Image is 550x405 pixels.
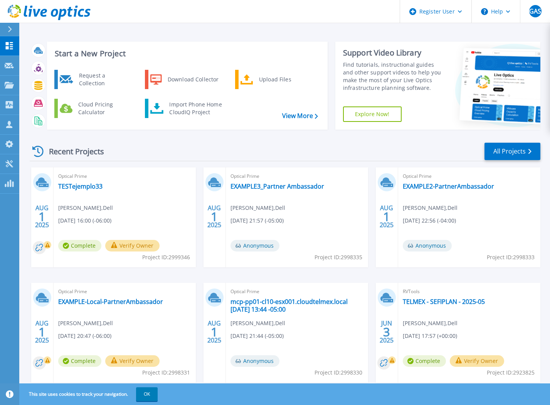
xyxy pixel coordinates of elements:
[230,182,324,190] a: EXAMPLE3_Partner Ambassador
[403,332,457,340] span: [DATE] 17:57 (+00:00)
[230,355,279,367] span: Anonymous
[403,204,457,212] span: [PERSON_NAME] , Dell
[39,329,45,335] span: 1
[105,355,160,367] button: Verify Owner
[58,182,103,190] a: TESTejemplo33
[230,298,363,313] a: mcp-pp01-cl10-esx001.cloudtelmex.local [DATE] 13:44 -05:00
[230,216,284,225] span: [DATE] 21:57 (-05:00)
[529,8,541,14] span: GAS
[487,253,535,262] span: Project ID: 2998333
[230,319,285,327] span: [PERSON_NAME] , Dell
[54,70,133,89] a: Request a Collection
[282,112,318,120] a: View More
[75,72,131,87] div: Request a Collection
[58,298,163,305] a: EXAMPLE-Local-PartnerAmbassador
[230,240,279,251] span: Anonymous
[35,202,49,231] div: AUG 2025
[403,355,446,367] span: Complete
[343,61,446,92] div: Find tutorials, instructional guides and other support videos to help you make the most of your L...
[403,319,457,327] span: [PERSON_NAME] , Dell
[379,202,394,231] div: AUG 2025
[403,240,452,251] span: Anonymous
[164,72,222,87] div: Download Collector
[211,329,218,335] span: 1
[207,202,222,231] div: AUG 2025
[145,70,224,89] a: Download Collector
[315,253,362,262] span: Project ID: 2998335
[54,99,133,118] a: Cloud Pricing Calculator
[230,287,363,296] span: Optical Prime
[58,216,111,225] span: [DATE] 16:00 (-06:00)
[58,240,101,251] span: Complete
[58,204,113,212] span: [PERSON_NAME] , Dell
[35,318,49,346] div: AUG 2025
[484,143,540,160] a: All Projects
[235,70,314,89] a: Upload Files
[30,142,114,161] div: Recent Projects
[136,387,158,401] button: OK
[21,387,158,401] span: This site uses cookies to track your navigation.
[142,368,190,377] span: Project ID: 2998331
[58,355,101,367] span: Complete
[450,355,504,367] button: Verify Owner
[403,182,494,190] a: EXAMPLE2-PartnerAmbassador
[403,172,536,181] span: Optical Prime
[403,298,485,305] a: TELMEX - SEFIPLAN - 2025-05
[379,318,394,346] div: JUN 2025
[343,106,402,122] a: Explore Now!
[58,172,191,181] span: Optical Prime
[255,72,312,87] div: Upload Files
[58,287,191,296] span: Optical Prime
[230,204,285,212] span: [PERSON_NAME] , Dell
[211,213,218,220] span: 1
[230,332,284,340] span: [DATE] 21:44 (-05:00)
[487,368,535,377] span: Project ID: 2923825
[230,172,363,181] span: Optical Prime
[207,318,222,346] div: AUG 2025
[403,287,536,296] span: RVTools
[58,332,111,340] span: [DATE] 20:47 (-06:00)
[105,240,160,251] button: Verify Owner
[74,101,131,116] div: Cloud Pricing Calculator
[343,48,446,58] div: Support Video Library
[315,368,362,377] span: Project ID: 2998330
[142,253,190,262] span: Project ID: 2999346
[383,329,390,335] span: 3
[58,319,113,327] span: [PERSON_NAME] , Dell
[403,216,456,225] span: [DATE] 22:56 (-04:00)
[383,213,390,220] span: 1
[55,49,318,58] h3: Start a New Project
[39,213,45,220] span: 1
[165,101,225,116] div: Import Phone Home CloudIQ Project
